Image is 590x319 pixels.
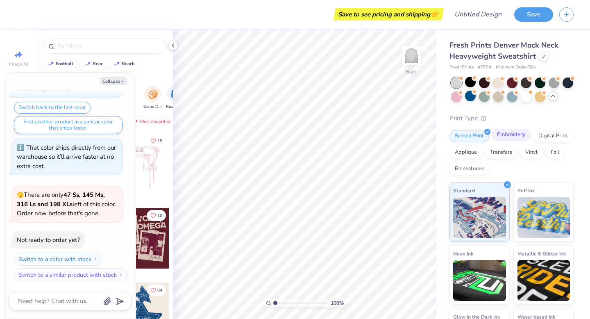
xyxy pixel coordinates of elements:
div: Digital Print [533,130,573,142]
button: Collapse [100,77,127,85]
div: Print Type [449,114,574,123]
button: football [43,58,77,70]
button: Switch to a similar product with stock [14,268,128,281]
img: trend_line.gif [84,62,91,66]
span: 100 % [331,299,344,307]
div: Save to see pricing and shipping [336,8,442,21]
span: There are only left of this color. Order now before that's gone. [17,191,116,217]
img: Metallic & Glitter Ink [517,260,570,301]
button: Like [147,210,166,221]
div: beach [122,62,135,66]
div: filter for Game Day [143,86,162,110]
img: trend_line.gif [48,62,54,66]
div: Not ready to order yet? [17,236,80,244]
img: Switch to a similar product with stock [118,272,123,277]
button: Like [147,285,166,296]
div: Transfers [485,146,517,159]
div: Foil [545,146,565,159]
img: Back [403,48,420,64]
span: 15 [157,139,162,143]
span: 10 [157,214,162,218]
span: Image AI [9,61,28,67]
div: Rhinestones [449,163,489,175]
strong: 47 Ss, 145 Ms, 316 Ls and 198 XLs [17,191,105,208]
img: trend_line.gif [113,62,120,66]
div: bear [93,62,102,66]
div: Applique [449,146,482,159]
button: Save [514,7,553,22]
div: Most Favorited [128,116,175,126]
span: Standard [453,186,475,195]
div: That color ships directly from our warehouse so it’ll arrive faster at no extra cost. [17,144,116,170]
button: filter button [166,86,185,110]
button: bear [80,58,106,70]
div: Embroidery [492,129,531,141]
span: 🫣 [17,191,24,199]
span: Rush & Bid [166,104,185,110]
span: 84 [157,288,162,292]
button: Like [147,135,166,146]
span: Game Day [143,104,162,110]
span: Fresh Prints [449,64,474,71]
div: Back [406,68,417,75]
img: Switch to a color with stock [93,257,98,262]
button: filter button [143,86,162,110]
img: Rush & Bid Image [171,89,180,99]
button: beach [109,58,138,70]
span: Minimum Order: 50 + [496,64,537,71]
button: Find another product in a similar color that ships faster [14,116,123,134]
div: Screen Print [449,130,489,142]
input: Untitled Design [448,6,508,23]
div: Vinyl [520,146,543,159]
img: Puff Ink [517,197,570,238]
span: Metallic & Glitter Ink [517,249,566,258]
div: filter for Rush & Bid [166,86,185,110]
div: football [56,62,73,66]
span: Neon Ink [453,249,473,258]
input: Try "Alpha" [57,42,161,50]
span: Puff Ink [517,186,535,195]
span: # FP94 [478,64,492,71]
span: 👉 [430,9,439,19]
button: Switch to a color with stock [14,253,102,266]
img: Standard [453,197,506,238]
img: Neon Ink [453,260,506,301]
span: Fresh Prints Denver Mock Neck Heavyweight Sweatshirt [449,40,558,61]
img: Game Day Image [148,89,158,99]
button: Switch back to the last color [14,102,91,114]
